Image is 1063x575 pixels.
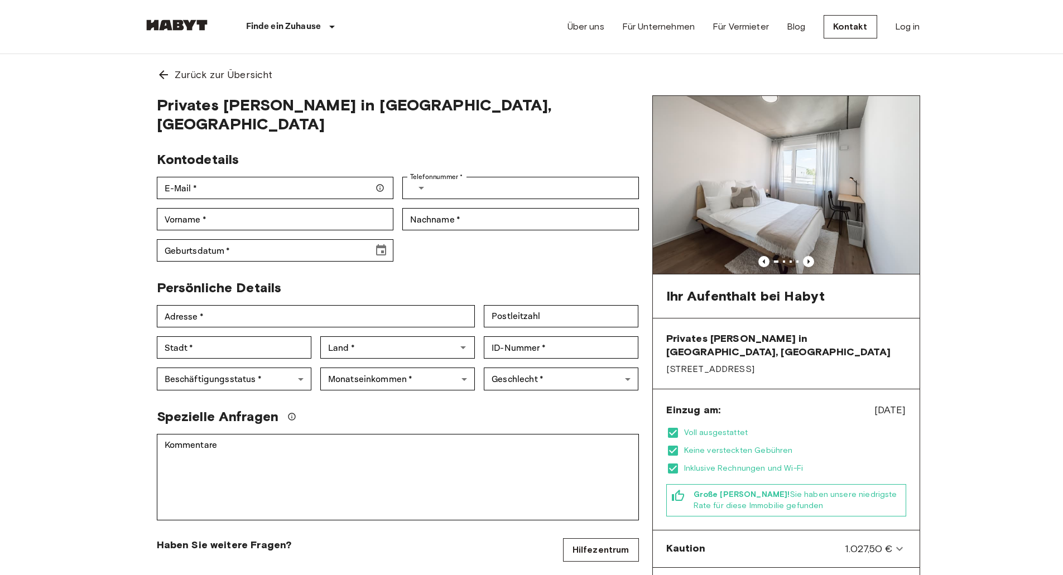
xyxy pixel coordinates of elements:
[370,239,392,262] button: Choose date
[246,20,321,33] p: Finde ein Zuhause
[484,336,638,359] div: ID-Nummer
[666,332,906,359] span: Privates [PERSON_NAME] in [GEOGRAPHIC_DATA], [GEOGRAPHIC_DATA]
[157,408,279,425] span: Spezielle Anfragen
[484,305,638,327] div: Postleitzahl
[657,535,915,563] div: Kaution1.027,50 €
[402,208,639,230] div: Nachname
[143,20,210,31] img: Habyt
[157,434,639,520] div: Kommentare
[376,183,384,192] svg: Stellen Sie sicher, dass Ihre E-Mail-Adresse korrekt ist — wir senden Ihre Buchungsdetails dorthin.
[787,20,806,33] a: Blog
[157,279,282,296] span: Persönliche Details
[895,20,920,33] a: Log in
[758,256,769,267] button: Previous image
[694,489,901,511] span: Sie haben unsere niedrigste Rate für diese Immobilie gefunden
[143,54,920,95] a: Zurück zur Übersicht
[287,412,296,421] svg: Wir werden unser Bestes tun, um Ihre Anfrage zu erfüllen, aber bitte beachten Sie, dass wir Ihre ...
[455,340,471,355] button: Open
[666,363,906,375] span: [STREET_ADDRESS]
[563,538,639,562] a: Hilfezentrum
[157,95,639,133] span: Privates [PERSON_NAME] in [GEOGRAPHIC_DATA], [GEOGRAPHIC_DATA]
[157,208,393,230] div: Vorname
[157,538,292,552] span: Haben Sie weitere Fragen?
[684,427,906,438] span: Voll ausgestattet
[694,490,790,499] b: Große [PERSON_NAME]!
[874,403,906,417] span: [DATE]
[157,336,311,359] div: Stadt
[713,20,769,33] a: Für Vermieter
[622,20,695,33] a: Für Unternehmen
[410,172,463,182] label: Telefonnummer
[157,305,475,327] div: Adresse
[824,15,877,38] a: Kontakt
[666,288,825,305] span: Ihr Aufenthalt bei Habyt
[666,403,721,417] span: Einzug am:
[410,177,432,199] button: Select country
[666,542,706,556] span: Kaution
[175,67,273,82] span: Zurück zur Übersicht
[157,151,239,167] span: Kontodetails
[157,177,393,199] div: E-Mail
[567,20,604,33] a: Über uns
[803,256,814,267] button: Previous image
[684,445,906,456] span: Keine versteckten Gebühren
[845,542,893,556] span: 1.027,50 €
[653,96,920,274] img: Marketing picture of unit DE-04-037-018-02Q
[684,463,906,474] span: Inklusive Rechnungen und Wi-Fi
